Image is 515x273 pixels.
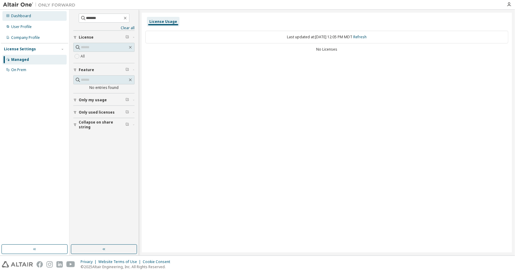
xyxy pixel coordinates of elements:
[73,63,135,77] button: Feature
[79,110,115,115] span: Only used licenses
[11,35,40,40] div: Company Profile
[354,34,367,39] a: Refresh
[11,57,29,62] div: Managed
[73,118,135,131] button: Collapse on share string
[98,259,143,264] div: Website Terms of Use
[145,47,508,52] div: No Licenses
[79,67,94,72] span: Feature
[79,98,107,102] span: Only my usage
[126,67,129,72] span: Clear filter
[11,67,26,72] div: On Prem
[73,93,135,107] button: Only my usage
[37,261,43,268] img: facebook.svg
[149,19,177,24] div: License Usage
[126,110,129,115] span: Clear filter
[81,259,98,264] div: Privacy
[2,261,33,268] img: altair_logo.svg
[11,14,31,18] div: Dashboard
[56,261,63,268] img: linkedin.svg
[66,261,75,268] img: youtube.svg
[4,47,36,52] div: License Settings
[11,24,32,29] div: User Profile
[73,106,135,119] button: Only used licenses
[126,122,129,127] span: Clear filter
[79,35,94,40] span: License
[145,31,508,43] div: Last updated at: [DATE] 12:05 PM MDT
[3,2,78,8] img: Altair One
[143,259,174,264] div: Cookie Consent
[81,53,86,60] label: All
[126,98,129,102] span: Clear filter
[126,35,129,40] span: Clear filter
[79,120,126,130] span: Collapse on share string
[73,31,135,44] button: License
[73,26,135,30] a: Clear all
[81,264,174,269] p: © 2025 Altair Engineering, Inc. All Rights Reserved.
[73,85,135,90] div: No entries found
[46,261,53,268] img: instagram.svg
